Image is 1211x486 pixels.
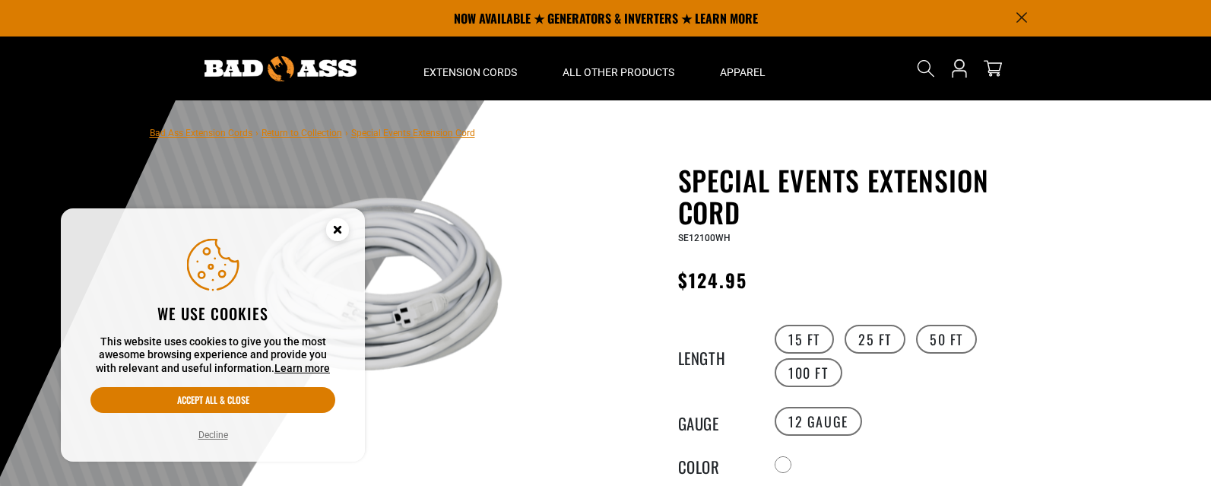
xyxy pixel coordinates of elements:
[150,128,252,138] a: Bad Ass Extension Cords
[697,37,788,100] summary: Apparel
[423,65,517,79] span: Extension Cords
[90,387,335,413] button: Accept all & close
[255,128,258,138] span: ›
[401,37,540,100] summary: Extension Cords
[678,455,754,475] legend: Color
[195,167,561,432] img: white
[345,128,348,138] span: ›
[678,346,754,366] legend: Length
[678,411,754,431] legend: Gauge
[61,208,365,462] aside: Cookie Consent
[262,128,342,138] a: Return to Collection
[274,362,330,374] a: Learn more
[720,65,766,79] span: Apparel
[194,427,233,443] button: Decline
[678,233,731,243] span: SE12100WH
[563,65,674,79] span: All Other Products
[678,266,748,294] span: $124.95
[204,56,357,81] img: Bad Ass Extension Cords
[914,56,938,81] summary: Search
[916,325,977,354] label: 50 FT
[90,303,335,323] h2: We use cookies
[775,358,842,387] label: 100 FT
[90,335,335,376] p: This website uses cookies to give you the most awesome browsing experience and provide you with r...
[775,325,834,354] label: 15 FT
[678,164,1051,228] h1: Special Events Extension Cord
[540,37,697,100] summary: All Other Products
[351,128,475,138] span: Special Events Extension Cord
[845,325,905,354] label: 25 FT
[150,123,475,141] nav: breadcrumbs
[775,407,862,436] label: 12 Gauge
